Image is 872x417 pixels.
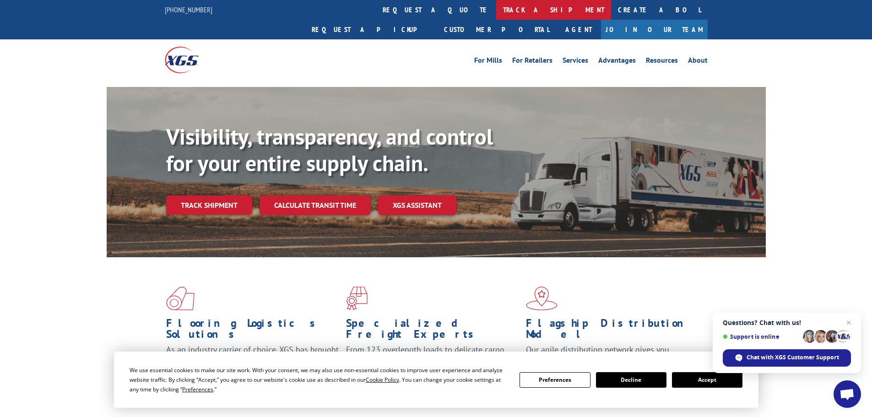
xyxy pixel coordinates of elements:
a: Advantages [598,57,636,67]
a: Track shipment [166,195,252,215]
span: Chat with XGS Customer Support [747,353,839,362]
h1: Flooring Logistics Solutions [166,318,339,344]
a: Customer Portal [437,20,556,39]
button: Accept [672,372,742,388]
a: Resources [646,57,678,67]
div: Open chat [834,380,861,408]
b: Visibility, transparency, and control for your entire supply chain. [166,122,493,177]
div: Cookie Consent Prompt [114,352,758,408]
span: As an industry carrier of choice, XGS has brought innovation and dedication to flooring logistics... [166,344,339,377]
span: Support is online [723,333,800,340]
a: Services [563,57,588,67]
button: Decline [596,372,666,388]
span: Preferences [182,385,213,393]
div: We use essential cookies to make our site work. With your consent, we may also use non-essential ... [130,365,509,394]
img: xgs-icon-total-supply-chain-intelligence-red [166,287,195,310]
span: Our agile distribution network gives you nationwide inventory management on demand. [526,344,694,366]
button: Preferences [520,372,590,388]
a: About [688,57,708,67]
p: From 123 overlength loads to delicate cargo, our experienced staff knows the best way to move you... [346,344,519,385]
img: xgs-icon-focused-on-flooring-red [346,287,368,310]
a: Join Our Team [601,20,708,39]
a: [PHONE_NUMBER] [165,5,212,14]
a: For Retailers [512,57,552,67]
a: Calculate transit time [260,195,371,215]
span: Questions? Chat with us! [723,319,851,326]
a: XGS ASSISTANT [378,195,456,215]
h1: Specialized Freight Experts [346,318,519,344]
a: Agent [556,20,601,39]
a: For Mills [474,57,502,67]
a: Request a pickup [305,20,437,39]
img: xgs-icon-flagship-distribution-model-red [526,287,558,310]
span: Close chat [843,317,854,328]
span: Cookie Policy [366,376,399,384]
div: Chat with XGS Customer Support [723,349,851,367]
h1: Flagship Distribution Model [526,318,699,344]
